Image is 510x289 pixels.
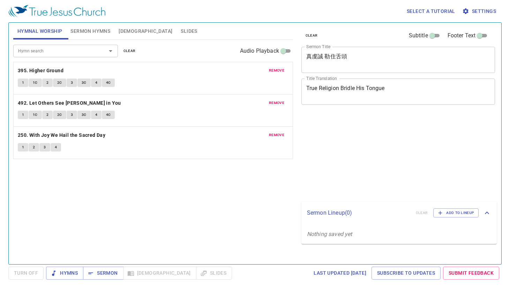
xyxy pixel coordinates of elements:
[307,209,410,217] p: Sermon Lineup ( 0 )
[306,32,318,39] span: clear
[18,131,105,140] b: 250. With Joy We Hail the Sacred Day
[377,269,435,277] span: Subscribe to Updates
[91,79,102,87] button: 4
[33,112,38,118] span: 1C
[77,79,91,87] button: 3C
[461,5,499,18] button: Settings
[18,66,65,75] button: 395. Higher Ground
[67,111,77,119] button: 3
[82,80,87,86] span: 3C
[372,267,441,280] a: Subscribe to Updates
[18,143,28,151] button: 1
[71,80,73,86] span: 3
[438,210,474,216] span: Add to Lineup
[102,79,115,87] button: 4C
[18,99,121,108] b: 492. Let Others See [PERSON_NAME] in You
[404,5,458,18] button: Select a tutorial
[443,267,499,280] a: Submit Feedback
[67,79,77,87] button: 3
[29,143,39,151] button: 2
[265,66,288,75] button: remove
[18,79,28,87] button: 1
[89,269,118,277] span: Sermon
[18,111,28,119] button: 1
[91,111,102,119] button: 4
[46,267,83,280] button: Hymns
[42,79,53,87] button: 2
[102,111,115,119] button: 4C
[77,111,91,119] button: 3C
[83,267,123,280] button: Sermon
[52,269,78,277] span: Hymns
[55,144,57,150] span: 4
[464,7,496,16] span: Settings
[57,80,62,86] span: 2C
[311,267,369,280] a: Last updated [DATE]
[95,112,97,118] span: 4
[269,100,284,106] span: remove
[39,143,50,151] button: 3
[18,99,122,108] button: 492. Let Others See [PERSON_NAME] in You
[22,112,24,118] span: 1
[181,27,197,36] span: Slides
[53,79,66,87] button: 2C
[314,269,366,277] span: Last updated [DATE]
[269,67,284,74] span: remove
[18,66,63,75] b: 395. Higher Ground
[51,143,61,151] button: 4
[299,112,457,199] iframe: from-child
[70,27,110,36] span: Sermon Hymns
[71,112,73,118] span: 3
[53,111,66,119] button: 2C
[448,31,476,40] span: Footer Text
[409,31,428,40] span: Subtitle
[433,208,479,217] button: Add to Lineup
[33,80,38,86] span: 1C
[123,48,136,54] span: clear
[46,112,48,118] span: 2
[265,99,288,107] button: remove
[29,111,42,119] button: 1C
[265,131,288,139] button: remove
[240,47,279,55] span: Audio Playback
[449,269,494,277] span: Submit Feedback
[57,112,62,118] span: 2C
[17,27,62,36] span: Hymnal Worship
[301,201,497,224] div: Sermon Lineup(0)clearAdd to Lineup
[306,85,490,98] textarea: True Religion Bridle His Tongue
[44,144,46,150] span: 3
[8,5,105,17] img: True Jesus Church
[119,27,172,36] span: [DEMOGRAPHIC_DATA]
[407,7,455,16] span: Select a tutorial
[22,80,24,86] span: 1
[306,53,490,66] textarea: 真虔誠 勒住舌頭
[95,80,97,86] span: 4
[106,112,111,118] span: 4C
[301,31,322,40] button: clear
[22,144,24,150] span: 1
[307,231,352,237] i: Nothing saved yet
[119,47,140,55] button: clear
[46,80,48,86] span: 2
[33,144,35,150] span: 2
[18,131,107,140] button: 250. With Joy We Hail the Sacred Day
[106,80,111,86] span: 4C
[42,111,53,119] button: 2
[29,79,42,87] button: 1C
[106,46,115,56] button: Open
[269,132,284,138] span: remove
[82,112,87,118] span: 3C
